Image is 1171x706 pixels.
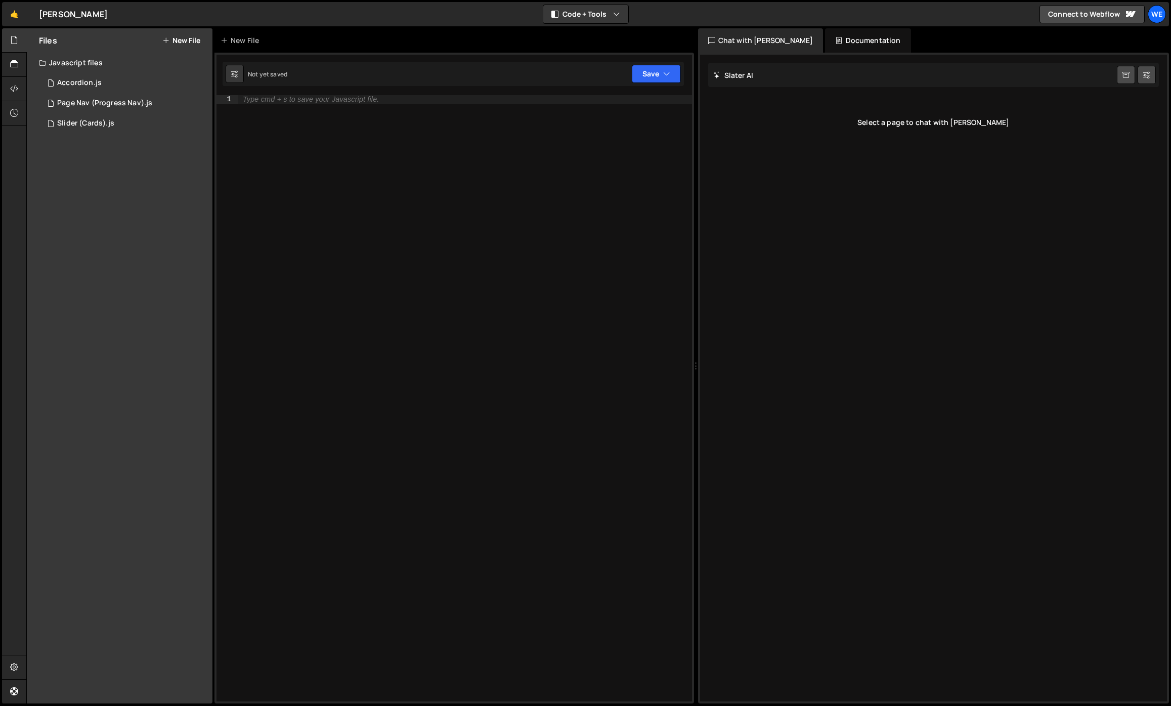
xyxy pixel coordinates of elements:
button: Save [632,65,681,83]
div: Select a page to chat with [PERSON_NAME] [708,102,1159,143]
h2: Files [39,35,57,46]
div: [PERSON_NAME] [39,8,108,20]
div: Slider (Cards).js [57,119,114,128]
h2: Slater AI [713,70,754,80]
a: We [1148,5,1166,23]
a: Connect to Webflow [1039,5,1145,23]
div: Documentation [825,28,910,53]
div: 16252/43821.js [39,93,212,113]
div: 16252/43826.js [39,73,212,93]
button: Code + Tools [543,5,628,23]
div: Javascript files [27,53,212,73]
button: New File [162,36,200,45]
div: New File [221,35,263,46]
div: Not yet saved [248,70,287,78]
div: Accordion.js [57,78,102,88]
div: Chat with [PERSON_NAME] [698,28,823,53]
div: Page Nav (Progress Nav).js [57,99,152,108]
div: Type cmd + s to save your Javascript file. [243,96,379,103]
div: 16252/43832.js [39,113,212,134]
div: 1 [216,95,238,104]
a: 🤙 [2,2,27,26]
